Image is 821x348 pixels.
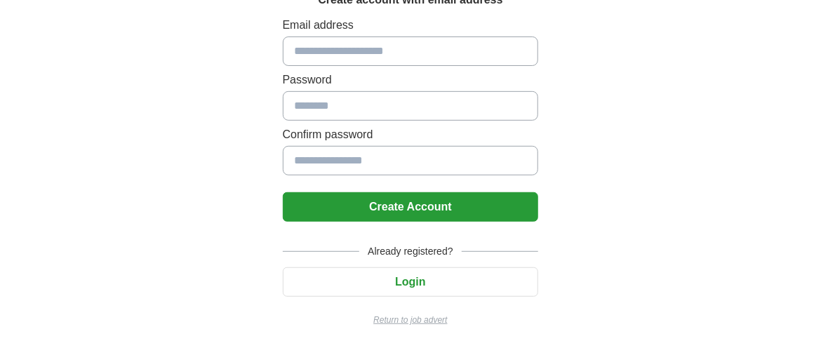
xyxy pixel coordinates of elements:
[283,314,539,326] a: Return to job advert
[283,17,539,34] label: Email address
[283,276,539,288] a: Login
[283,72,539,88] label: Password
[283,192,539,222] button: Create Account
[283,126,539,143] label: Confirm password
[283,267,539,297] button: Login
[359,244,461,259] span: Already registered?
